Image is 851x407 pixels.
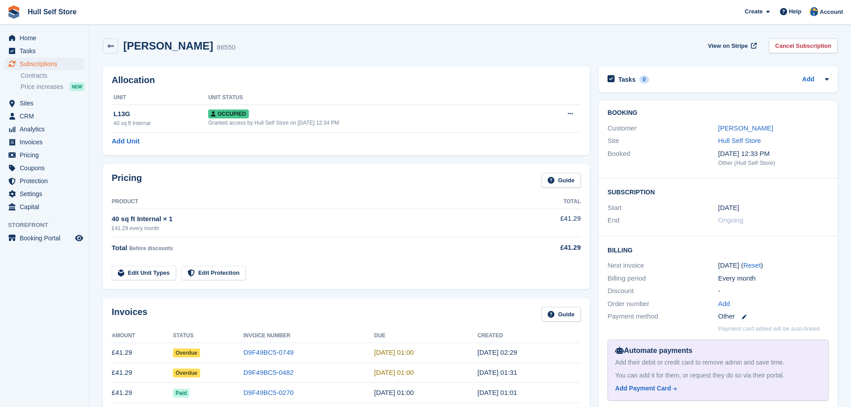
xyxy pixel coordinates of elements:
div: L13G [113,109,208,119]
span: View on Stripe [708,42,748,50]
span: Create [745,7,763,16]
a: Add [802,75,814,85]
span: Booking Portal [20,232,73,244]
time: 2025-09-02 00:00:00 UTC [374,348,414,356]
h2: Subscription [608,187,829,196]
a: menu [4,201,84,213]
a: Edit Unit Types [112,266,176,281]
time: 2025-09-01 01:29:50 UTC [478,348,517,356]
a: Reset [743,261,761,269]
div: - [718,286,829,296]
a: menu [4,45,84,57]
a: [PERSON_NAME] [718,124,773,132]
span: Settings [20,188,73,200]
div: Booked [608,149,718,168]
span: Total [112,244,127,252]
span: Price increases [21,83,63,91]
a: menu [4,149,84,161]
div: End [608,215,718,226]
a: Guide [541,173,581,188]
div: 0 [639,76,650,84]
th: Status [173,329,243,343]
div: Discount [608,286,718,296]
div: Automate payments [615,345,821,356]
span: Coupons [20,162,73,174]
div: Add Payment Card [615,384,671,393]
span: Capital [20,201,73,213]
time: 2025-08-02 00:00:00 UTC [374,369,414,376]
span: Overdue [173,348,200,357]
span: Before discounts [129,245,173,252]
h2: Tasks [618,76,636,84]
div: Billing period [608,273,718,284]
a: D9F49BC5-0482 [243,369,294,376]
th: Unit [112,91,208,105]
span: Sites [20,97,73,109]
a: Preview store [74,233,84,243]
div: Next invoice [608,260,718,271]
td: £41.29 [112,363,173,383]
a: menu [4,58,84,70]
h2: Allocation [112,75,581,85]
span: Analytics [20,123,73,135]
span: Account [820,8,843,17]
a: Guide [541,307,581,322]
div: Granted access by Hull Self Store on [DATE] 12:34 PM [208,119,534,127]
a: menu [4,110,84,122]
div: Other [718,311,829,322]
td: £41.29 [519,209,581,237]
span: Overdue [173,369,200,378]
span: Ongoing [718,216,744,224]
h2: Billing [608,245,829,254]
div: Add their debit or credit card to remove admin and save time. [615,358,821,367]
th: Created [478,329,581,343]
a: Add Unit [112,136,139,147]
span: CRM [20,110,73,122]
a: Edit Protection [181,266,246,281]
div: Payment method [608,311,718,322]
time: 2025-07-01 00:00:00 UTC [718,203,739,213]
a: menu [4,136,84,148]
div: [DATE] ( ) [718,260,829,271]
a: menu [4,123,84,135]
a: menu [4,162,84,174]
th: Unit Status [208,91,534,105]
span: Invoices [20,136,73,148]
a: D9F49BC5-0749 [243,348,294,356]
a: Add [718,299,730,309]
div: £41.29 [519,243,581,253]
a: Contracts [21,71,84,80]
span: Pricing [20,149,73,161]
h2: Pricing [112,173,142,188]
span: Help [789,7,801,16]
td: £41.29 [112,343,173,363]
a: D9F49BC5-0270 [243,389,294,396]
a: menu [4,32,84,44]
time: 2025-07-01 00:01:14 UTC [478,389,517,396]
span: Home [20,32,73,44]
th: Due [374,329,477,343]
span: Occupied [208,109,248,118]
a: Hull Self Store [24,4,80,19]
a: Cancel Subscription [769,38,838,53]
h2: [PERSON_NAME] [123,40,213,52]
span: Tasks [20,45,73,57]
a: menu [4,97,84,109]
div: Site [608,136,718,146]
div: 40 sq ft Internal [113,119,208,127]
div: NEW [70,82,84,91]
div: 40 sq ft Internal × 1 [112,214,519,224]
img: Hull Self Store [809,7,818,16]
span: Storefront [8,221,89,230]
p: Payment card added will be auto-linked [718,324,820,333]
a: View on Stripe [704,38,759,53]
th: Total [519,195,581,209]
img: stora-icon-8386f47178a22dfd0bd8f6a31ec36ba5ce8667c1dd55bd0f319d3a0aa187defe.svg [7,5,21,19]
div: 86550 [217,42,235,53]
div: £41.29 every month [112,224,519,232]
th: Invoice Number [243,329,374,343]
h2: Booking [608,109,829,117]
a: menu [4,188,84,200]
h2: Invoices [112,307,147,322]
div: You can add it for them, or request they do so via their portal. [615,371,821,380]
